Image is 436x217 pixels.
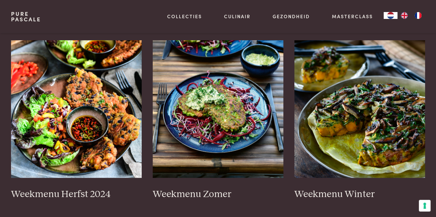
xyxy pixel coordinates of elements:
h3: Weekmenu Zomer [153,188,283,200]
a: NL [384,12,397,19]
img: Weekmenu Zomer [153,40,283,178]
div: Language [384,12,397,19]
aside: Language selected: Nederlands [384,12,425,19]
a: Culinair [224,13,251,20]
a: EN [397,12,411,19]
a: Weekmenu Herfst 2024 Weekmenu Herfst 2024 [11,40,142,200]
h3: Weekmenu Herfst 2024 [11,188,142,200]
a: Weekmenu Winter Weekmenu Winter [294,40,425,200]
a: Weekmenu Zomer Weekmenu Zomer [153,40,283,200]
ul: Language list [397,12,425,19]
a: FR [411,12,425,19]
img: Weekmenu Winter [294,40,425,178]
a: Gezondheid [273,13,310,20]
a: Masterclass [332,13,373,20]
img: Weekmenu Herfst 2024 [11,40,142,178]
h3: Weekmenu Winter [294,188,425,200]
button: Uw voorkeuren voor toestemming voor trackingtechnologieën [419,200,430,211]
a: Collecties [167,13,202,20]
a: PurePascale [11,11,41,22]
